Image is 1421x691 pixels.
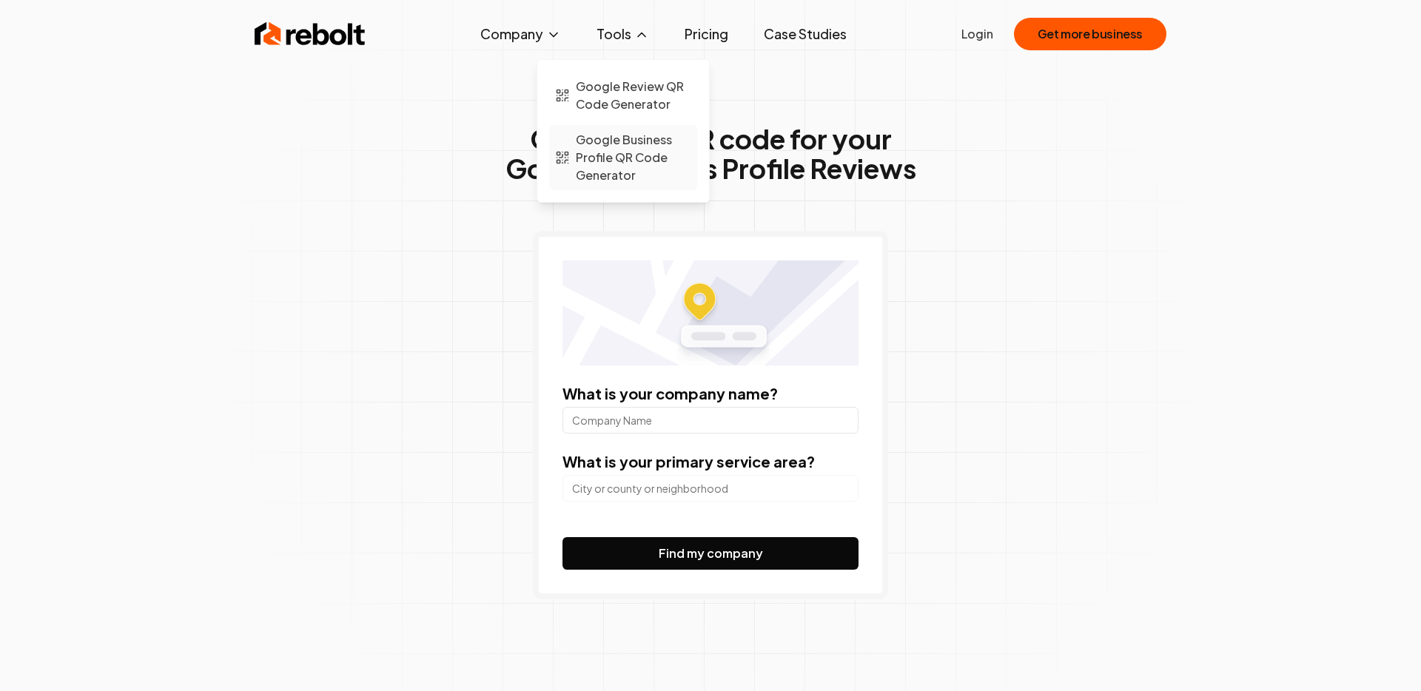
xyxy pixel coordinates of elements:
[562,452,815,471] label: What is your primary service area?
[549,125,697,190] a: Google Business Profile QR Code Generator
[1014,18,1166,50] button: Get more business
[752,19,859,49] a: Case Studies
[562,537,859,570] button: Find my company
[673,19,740,49] a: Pricing
[576,131,691,184] span: Google Business Profile QR Code Generator
[961,25,993,43] a: Login
[549,72,697,119] a: Google Review QR Code Generator
[562,384,778,402] label: What is your company name?
[255,19,366,49] img: Rebolt Logo
[562,475,859,502] input: City or county or neighborhood
[562,407,859,434] input: Company Name
[562,260,859,365] img: Location map
[468,19,573,49] button: Company
[585,19,661,49] button: Tools
[505,124,916,183] h1: Generate a QR code for your Google Business Profile Reviews
[576,78,691,113] span: Google Review QR Code Generator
